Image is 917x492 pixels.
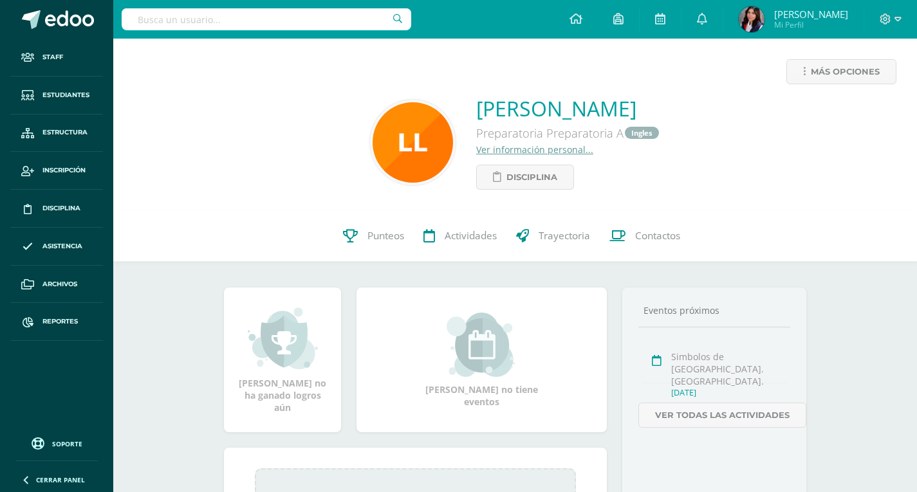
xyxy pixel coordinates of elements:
[10,39,103,77] a: Staff
[786,59,896,84] a: Más opciones
[414,210,506,262] a: Actividades
[42,203,80,214] span: Disciplina
[635,230,680,243] span: Contactos
[42,279,77,289] span: Archivos
[42,52,63,62] span: Staff
[42,90,89,100] span: Estudiantes
[447,313,517,377] img: event_small.png
[671,387,786,398] div: [DATE]
[237,306,328,414] div: [PERSON_NAME] no ha ganado logros aún
[625,127,659,139] a: Ingles
[476,143,593,156] a: Ver información personal...
[476,95,660,122] a: [PERSON_NAME]
[638,304,790,316] div: Eventos próximos
[10,303,103,341] a: Reportes
[739,6,764,32] img: 331a885a7a06450cabc094b6be9ba622.png
[36,475,85,484] span: Cerrar panel
[42,165,86,176] span: Inscripción
[418,313,546,408] div: [PERSON_NAME] no tiene eventos
[10,114,103,152] a: Estructura
[539,230,590,243] span: Trayectoria
[506,165,557,189] span: Disciplina
[445,230,497,243] span: Actividades
[42,316,78,327] span: Reportes
[10,77,103,114] a: Estudiantes
[248,306,318,370] img: achievement_small.png
[42,241,82,251] span: Asistencia
[638,403,806,428] a: Ver todas las actividades
[10,152,103,190] a: Inscripción
[52,439,82,448] span: Soporte
[774,8,848,21] span: [PERSON_NAME]
[42,127,88,138] span: Estructura
[122,8,411,30] input: Busca un usuario...
[811,60,880,84] span: Más opciones
[671,351,786,387] div: Simbolos de [GEOGRAPHIC_DATA]. [GEOGRAPHIC_DATA].
[373,102,453,183] img: e22eeeaec2f76d8686d3644110bf9575.png
[10,228,103,266] a: Asistencia
[506,210,600,262] a: Trayectoria
[367,230,404,243] span: Punteos
[600,210,690,262] a: Contactos
[476,165,574,190] a: Disciplina
[15,434,98,451] a: Soporte
[774,19,848,30] span: Mi Perfil
[10,266,103,304] a: Archivos
[10,190,103,228] a: Disciplina
[476,122,660,143] div: Preparatoria Preparatoria A
[333,210,414,262] a: Punteos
